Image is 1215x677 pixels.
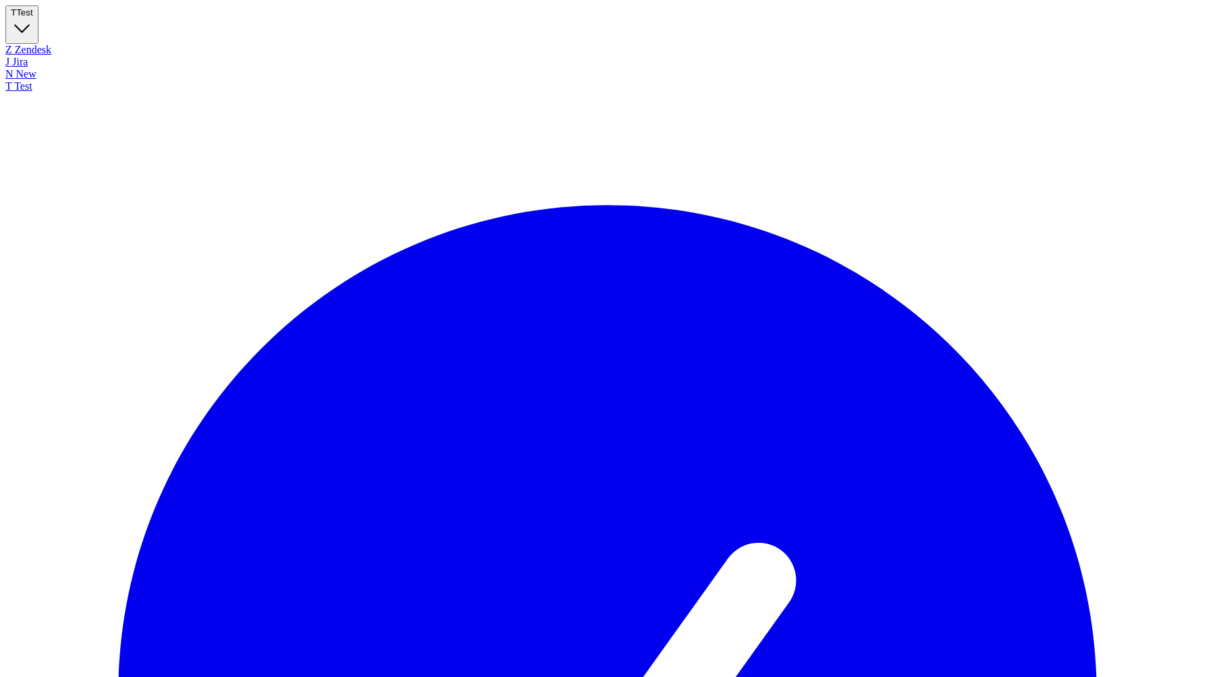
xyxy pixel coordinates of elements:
[11,7,16,18] span: T
[5,56,1210,68] div: Jira
[5,56,9,67] span: J
[5,68,1210,80] div: New
[5,5,38,44] button: TTest
[5,80,11,92] span: T
[5,68,13,80] span: N
[5,80,1210,92] div: Test
[16,7,32,18] span: Test
[5,44,12,55] span: Z
[5,44,1210,56] div: Zendesk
